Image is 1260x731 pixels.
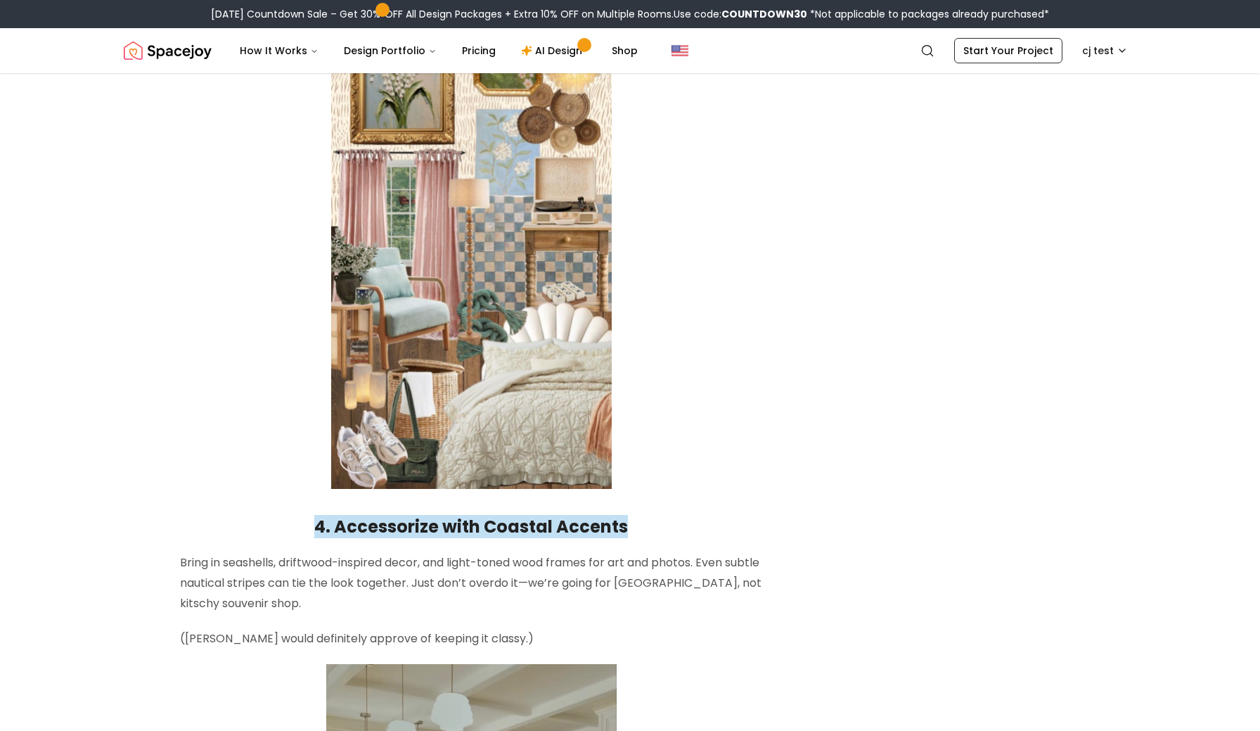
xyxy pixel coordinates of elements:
[314,515,628,538] strong: 4. Accessorize with Coastal Accents
[674,7,807,21] span: Use code:
[333,37,448,65] button: Design Portfolio
[229,37,330,65] button: How It Works
[510,37,598,65] a: AI Design
[229,37,649,65] nav: Main
[124,37,212,65] a: Spacejoy
[124,28,1136,73] nav: Global
[1074,38,1136,63] button: cj test
[180,553,762,614] p: Bring in seashells, driftwood-inspired decor, and light-toned wood frames for art and photos. Eve...
[807,7,1049,21] span: *Not applicable to packages already purchased*
[124,37,212,65] img: Spacejoy Logo
[451,37,507,65] a: Pricing
[721,7,807,21] b: COUNTDOWN30
[954,38,1062,63] a: Start Your Project
[600,37,649,65] a: Shop
[211,7,1049,21] div: [DATE] Countdown Sale – Get 30% OFF All Design Packages + Extra 10% OFF on Multiple Rooms.
[180,629,762,649] p: ([PERSON_NAME] would definitely approve of keeping it classy.)
[671,42,688,59] img: United States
